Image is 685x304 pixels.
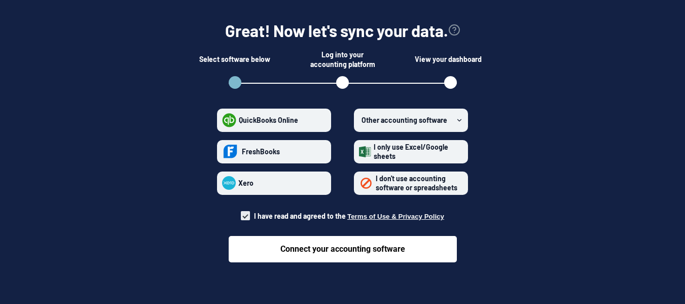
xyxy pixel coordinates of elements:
[376,174,457,192] strong: I don't use accounting software or spreadsheets
[222,113,236,127] img: quickbooks-online
[229,76,241,89] button: open step 1
[254,212,444,220] span: I have read and agreed to the
[307,49,378,70] div: Log into your accounting platform
[199,49,270,70] div: Select software below
[448,24,460,36] svg: view accounting link security info
[242,147,280,156] strong: FreshBooks
[225,19,448,42] h1: Great! Now let's sync your data.
[374,143,448,160] strong: I only use Excel/Google sheets
[222,176,236,190] img: xero
[238,179,254,187] strong: Xero
[229,236,457,262] button: Connect your accounting software
[336,76,349,89] button: open step 2
[239,116,298,124] strong: QuickBooks Online
[347,213,444,220] button: I have read and agreed to the
[448,19,460,42] button: view accounting link security info
[415,49,486,70] div: View your dashboard
[359,176,373,190] img: none
[362,116,447,124] strong: Other accounting software
[216,76,470,92] ol: Steps Indicator
[222,142,239,162] img: freshbooks
[444,76,457,89] button: open step 3
[359,146,371,157] img: excel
